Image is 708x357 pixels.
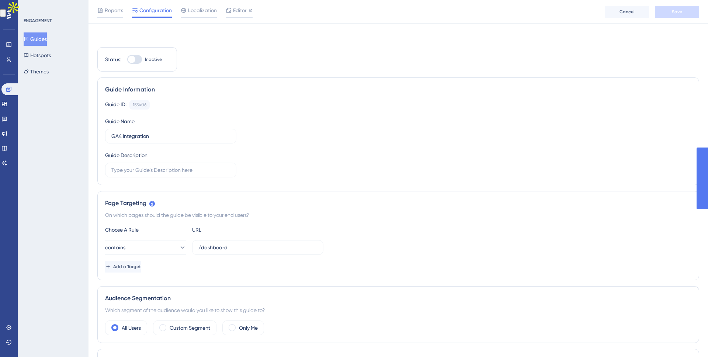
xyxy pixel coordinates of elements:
[105,294,691,303] div: Audience Segmentation
[192,225,273,234] div: URL
[677,328,699,350] iframe: UserGuiding AI Assistant Launcher
[105,261,141,273] button: Add a Target
[24,49,51,62] button: Hotspots
[105,55,121,64] div: Status:
[24,18,52,24] div: ENGAGEMENT
[133,102,146,108] div: 153406
[122,323,141,332] label: All Users
[170,323,210,332] label: Custom Segment
[113,264,141,270] span: Add a Target
[198,243,317,252] input: yourwebsite.com/path
[239,323,258,332] label: Only Me
[105,100,126,110] div: Guide ID:
[105,225,186,234] div: Choose A Rule
[105,240,186,255] button: contains
[24,32,47,46] button: Guides
[105,211,691,219] div: On which pages should the guide be visible to your end users?
[24,65,49,78] button: Themes
[105,306,691,315] div: Which segment of the audience would you like to show this guide to?
[105,151,147,160] div: Guide Description
[105,243,125,252] span: contains
[145,56,162,62] span: Inactive
[105,117,135,126] div: Guide Name
[111,132,230,140] input: Type your Guide’s Name here
[111,166,230,174] input: Type your Guide’s Description here
[105,85,691,94] div: Guide Information
[105,199,691,208] div: Page Targeting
